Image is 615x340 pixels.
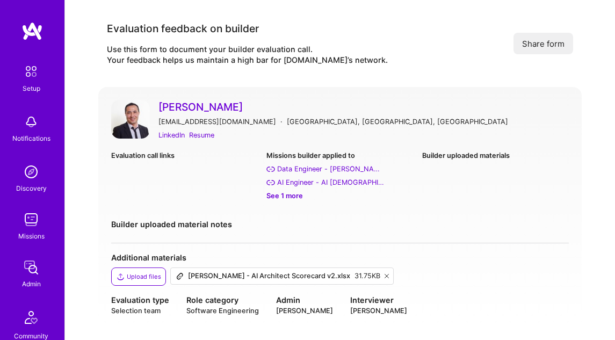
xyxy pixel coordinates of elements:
[107,44,388,66] div: Use this form to document your builder evaluation call. Your feedback helps us maintain a high ba...
[266,163,413,175] a: Data Engineer - [PERSON_NAME]: AI-Copilot for Environmental Site Assessment
[513,33,573,54] button: Share form
[422,150,569,161] div: Builder uploaded materials
[111,294,169,306] div: Evaluation type
[186,306,259,316] div: Software Engineering
[350,294,407,306] div: Interviewer
[111,150,258,161] div: Evaluation call links
[158,100,569,114] a: [PERSON_NAME]
[111,100,150,139] img: User Avatar
[280,116,283,127] div: ·
[20,209,42,230] img: teamwork
[20,161,42,183] img: discovery
[188,272,350,280] div: [PERSON_NAME] - AI Architect Scorecard v2.xlsx
[107,21,388,35] div: Evaluation feedback on builder
[20,111,42,133] img: bell
[16,183,47,194] div: Discovery
[266,190,413,201] div: See 1 more
[350,306,407,316] div: [PERSON_NAME]
[23,83,40,94] div: Setup
[158,129,185,141] a: LinkedIn
[175,272,184,280] i: icon Attachment
[266,150,413,161] div: Missions builder applied to
[385,274,389,278] i: icon Close
[111,252,569,263] div: Additional materials
[277,177,385,188] div: AI Engineer - AI Prophets: AI Prompt Trainer
[266,165,275,173] i: Data Engineer - Langan: AI-Copilot for Environmental Site Assessment
[287,116,508,127] div: [GEOGRAPHIC_DATA], [GEOGRAPHIC_DATA], [GEOGRAPHIC_DATA]
[18,305,44,330] img: Community
[266,177,413,188] a: AI Engineer - AI [DEMOGRAPHIC_DATA]: AI Prompt Trainer
[20,257,42,278] img: admin teamwork
[111,306,169,316] div: Selection team
[111,219,569,230] div: Builder uploaded material notes
[18,230,45,242] div: Missions
[266,178,275,187] i: AI Engineer - AI Prophets: AI Prompt Trainer
[158,116,276,127] div: [EMAIL_ADDRESS][DOMAIN_NAME]
[277,163,385,175] div: Data Engineer - Langan: AI-Copilot for Environmental Site Assessment
[276,306,333,316] div: [PERSON_NAME]
[186,294,259,306] div: Role category
[354,272,380,280] div: 31.75KB
[276,294,333,306] div: Admin
[22,278,41,290] div: Admin
[116,272,125,281] i: icon Upload2
[20,60,42,83] img: setup
[111,100,150,141] a: User Avatar
[189,129,214,141] a: Resume
[12,133,50,144] div: Notifications
[21,21,43,41] img: logo
[127,272,161,281] div: Upload files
